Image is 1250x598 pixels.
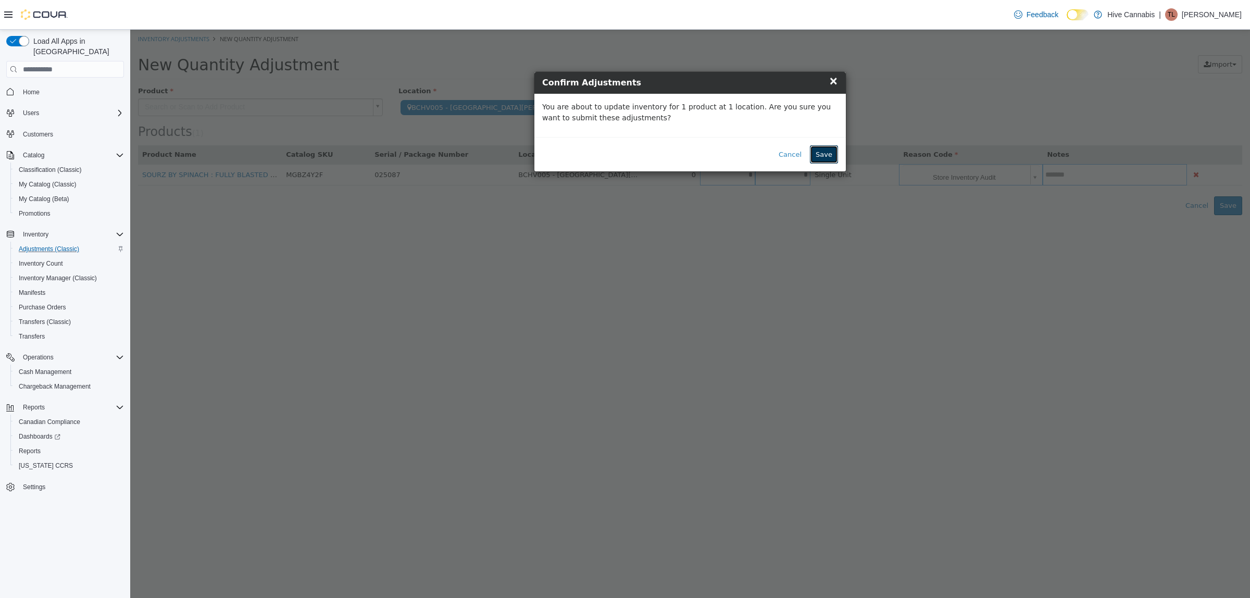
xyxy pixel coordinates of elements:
[10,415,128,429] button: Canadian Compliance
[10,444,128,458] button: Reports
[15,257,124,270] span: Inventory Count
[15,301,124,314] span: Purchase Orders
[10,429,128,444] a: Dashboards
[19,86,44,98] a: Home
[23,353,54,362] span: Operations
[21,9,68,20] img: Cova
[15,316,124,328] span: Transfers (Classic)
[19,382,91,391] span: Chargeback Management
[10,256,128,271] button: Inventory Count
[10,206,128,221] button: Promotions
[23,230,48,239] span: Inventory
[1027,9,1058,20] span: Feedback
[23,130,53,139] span: Customers
[19,245,79,253] span: Adjustments (Classic)
[15,316,75,328] a: Transfers (Classic)
[19,149,48,161] button: Catalog
[10,271,128,285] button: Inventory Manager (Classic)
[19,481,49,493] a: Settings
[15,243,124,255] span: Adjustments (Classic)
[15,445,124,457] span: Reports
[19,209,51,218] span: Promotions
[680,116,708,134] button: Save
[1168,8,1175,21] span: TL
[19,128,124,141] span: Customers
[23,403,45,412] span: Reports
[15,243,83,255] a: Adjustments (Classic)
[29,36,124,57] span: Load All Apps in [GEOGRAPHIC_DATA]
[15,430,124,443] span: Dashboards
[19,351,58,364] button: Operations
[19,228,124,241] span: Inventory
[2,127,128,142] button: Customers
[2,350,128,365] button: Operations
[15,445,45,457] a: Reports
[15,330,124,343] span: Transfers
[19,274,97,282] span: Inventory Manager (Classic)
[19,180,77,189] span: My Catalog (Classic)
[698,45,708,57] span: ×
[15,272,124,284] span: Inventory Manager (Classic)
[19,259,63,268] span: Inventory Count
[23,483,45,491] span: Settings
[10,192,128,206] button: My Catalog (Beta)
[10,300,128,315] button: Purchase Orders
[15,164,124,176] span: Classification (Classic)
[1165,8,1178,21] div: Terri-Lynn Hillier
[19,432,60,441] span: Dashboards
[23,151,44,159] span: Catalog
[19,149,124,161] span: Catalog
[19,401,49,414] button: Reports
[2,106,128,120] button: Users
[10,177,128,192] button: My Catalog (Classic)
[412,72,708,94] p: You are about to update inventory for 1 product at 1 location. Are you sure you want to submit th...
[15,380,95,393] a: Chargeback Management
[1182,8,1242,21] p: [PERSON_NAME]
[15,459,124,472] span: Washington CCRS
[19,418,80,426] span: Canadian Compliance
[1107,8,1155,21] p: Hive Cannabis
[19,401,124,414] span: Reports
[15,330,49,343] a: Transfers
[19,166,82,174] span: Classification (Classic)
[19,85,124,98] span: Home
[2,400,128,415] button: Reports
[412,47,708,59] h4: Confirm Adjustments
[19,480,124,493] span: Settings
[15,257,67,270] a: Inventory Count
[15,207,55,220] a: Promotions
[10,458,128,473] button: [US_STATE] CCRS
[2,84,128,99] button: Home
[19,351,124,364] span: Operations
[19,128,57,141] a: Customers
[15,193,73,205] a: My Catalog (Beta)
[10,379,128,394] button: Chargeback Management
[19,462,73,470] span: [US_STATE] CCRS
[15,193,124,205] span: My Catalog (Beta)
[1159,8,1161,21] p: |
[15,459,77,472] a: [US_STATE] CCRS
[15,430,65,443] a: Dashboards
[19,332,45,341] span: Transfers
[10,242,128,256] button: Adjustments (Classic)
[2,479,128,494] button: Settings
[10,365,128,379] button: Cash Management
[19,289,45,297] span: Manifests
[15,178,81,191] a: My Catalog (Classic)
[2,227,128,242] button: Inventory
[10,315,128,329] button: Transfers (Classic)
[2,148,128,163] button: Catalog
[15,416,84,428] a: Canadian Compliance
[15,207,124,220] span: Promotions
[15,366,76,378] a: Cash Management
[19,107,43,119] button: Users
[15,286,49,299] a: Manifests
[15,380,124,393] span: Chargeback Management
[15,366,124,378] span: Cash Management
[19,368,71,376] span: Cash Management
[15,416,124,428] span: Canadian Compliance
[15,286,124,299] span: Manifests
[19,303,66,312] span: Purchase Orders
[6,80,124,521] nav: Complex example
